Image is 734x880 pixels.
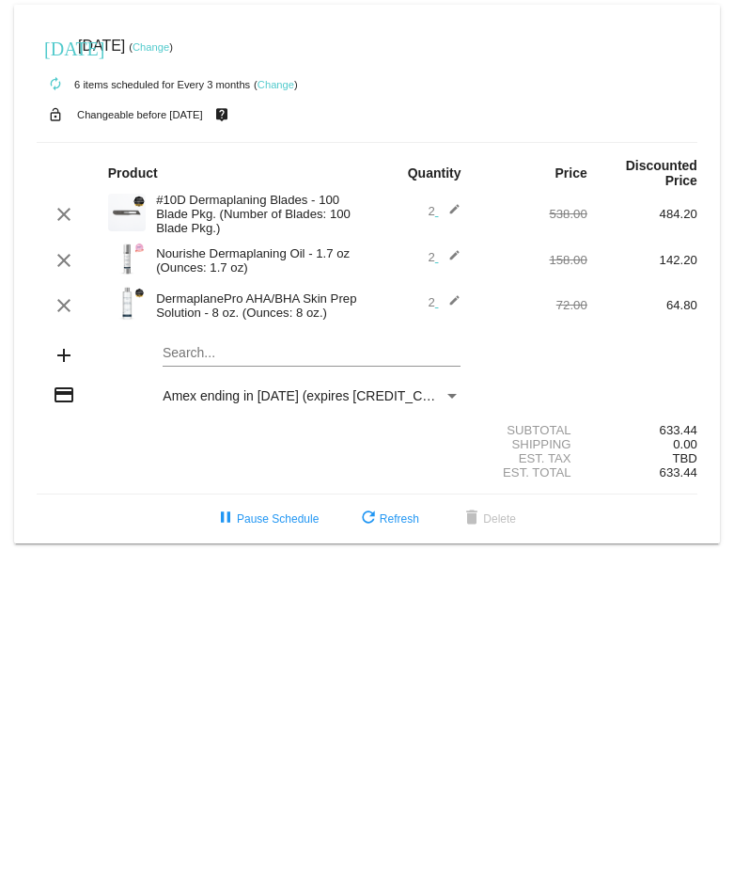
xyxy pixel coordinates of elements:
[108,285,146,322] img: Cart-Images-24.png
[199,502,334,536] button: Pause Schedule
[587,298,697,312] div: 64.80
[37,79,250,90] small: 6 items scheduled for Every 3 months
[108,240,146,277] img: 5.png
[461,508,483,530] mat-icon: delete
[258,79,294,90] a: Change
[129,41,173,53] small: ( )
[477,298,587,312] div: 72.00
[108,194,146,231] img: Cart-Images-32.png
[342,502,434,536] button: Refresh
[53,203,75,226] mat-icon: clear
[133,41,169,53] a: Change
[254,79,298,90] small: ( )
[408,165,461,181] strong: Quantity
[673,451,697,465] span: TBD
[587,253,697,267] div: 142.20
[428,204,461,218] span: 2
[477,465,587,479] div: Est. Total
[673,437,697,451] span: 0.00
[477,207,587,221] div: 538.00
[428,250,461,264] span: 2
[477,423,587,437] div: Subtotal
[428,295,461,309] span: 2
[108,165,158,181] strong: Product
[44,102,67,127] mat-icon: lock_open
[53,384,75,406] mat-icon: credit_card
[53,294,75,317] mat-icon: clear
[445,502,531,536] button: Delete
[214,508,237,530] mat-icon: pause
[147,291,367,320] div: DermaplanePro AHA/BHA Skin Prep Solution - 8 oz. (Ounces: 8 oz.)
[163,388,461,403] mat-select: Payment Method
[587,207,697,221] div: 484.20
[626,158,697,188] strong: Discounted Price
[211,102,233,127] mat-icon: live_help
[438,203,461,226] mat-icon: edit
[77,109,203,120] small: Changeable before [DATE]
[147,193,367,235] div: #10D Dermaplaning Blades - 100 Blade Pkg. (Number of Blades: 100 Blade Pkg.)
[660,465,697,479] span: 633.44
[163,346,461,361] input: Search...
[53,344,75,367] mat-icon: add
[214,512,319,526] span: Pause Schedule
[357,512,419,526] span: Refresh
[477,437,587,451] div: Shipping
[438,249,461,272] mat-icon: edit
[555,165,587,181] strong: Price
[53,249,75,272] mat-icon: clear
[44,36,67,58] mat-icon: [DATE]
[461,512,516,526] span: Delete
[477,253,587,267] div: 158.00
[438,294,461,317] mat-icon: edit
[587,423,697,437] div: 633.44
[477,451,587,465] div: Est. Tax
[357,508,380,530] mat-icon: refresh
[147,246,367,275] div: Nourishe Dermaplaning Oil - 1.7 oz (Ounces: 1.7 oz)
[44,73,67,96] mat-icon: autorenew
[163,388,498,403] span: Amex ending in [DATE] (expires [CREDIT_CARD_DATA])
